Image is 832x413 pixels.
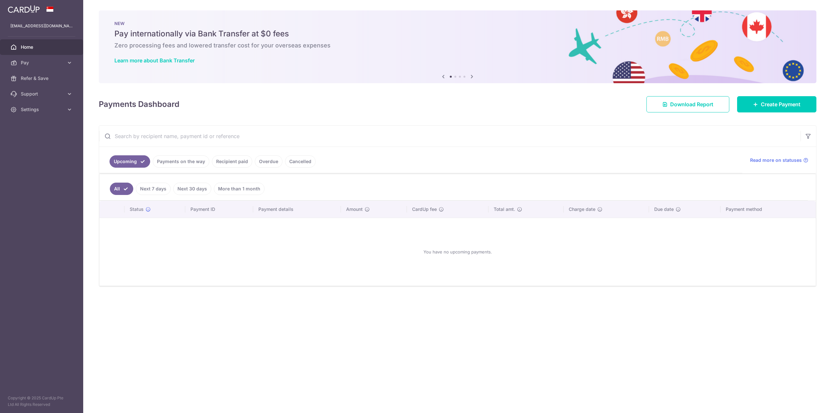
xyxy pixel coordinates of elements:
span: Settings [21,106,64,113]
span: Support [21,91,64,97]
span: Download Report [670,100,713,108]
span: Read more on statuses [750,157,802,163]
a: Next 30 days [173,183,211,195]
a: Upcoming [110,155,150,168]
th: Payment ID [185,201,253,218]
span: Total amt. [494,206,515,213]
p: [EMAIL_ADDRESS][DOMAIN_NAME] [10,23,73,29]
input: Search by recipient name, payment id or reference [99,126,800,147]
img: CardUp [8,5,40,13]
a: More than 1 month [214,183,265,195]
h4: Payments Dashboard [99,98,179,110]
span: Pay [21,59,64,66]
span: CardUp fee [412,206,437,213]
h5: Pay internationally via Bank Transfer at $0 fees [114,29,801,39]
div: You have no upcoming payments. [107,223,808,280]
a: Read more on statuses [750,157,808,163]
th: Payment details [253,201,341,218]
th: Payment method [721,201,816,218]
a: Overdue [255,155,282,168]
span: Amount [346,206,363,213]
img: Bank transfer banner [99,10,816,83]
span: Create Payment [761,100,800,108]
span: Home [21,44,64,50]
a: All [110,183,133,195]
span: Refer & Save [21,75,64,82]
a: Cancelled [285,155,316,168]
span: Due date [654,206,674,213]
p: NEW [114,21,801,26]
a: Next 7 days [136,183,171,195]
a: Learn more about Bank Transfer [114,57,195,64]
a: Payments on the way [153,155,209,168]
span: Charge date [569,206,595,213]
a: Recipient paid [212,155,252,168]
a: Download Report [646,96,729,112]
a: Create Payment [737,96,816,112]
h6: Zero processing fees and lowered transfer cost for your overseas expenses [114,42,801,49]
span: Status [130,206,144,213]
